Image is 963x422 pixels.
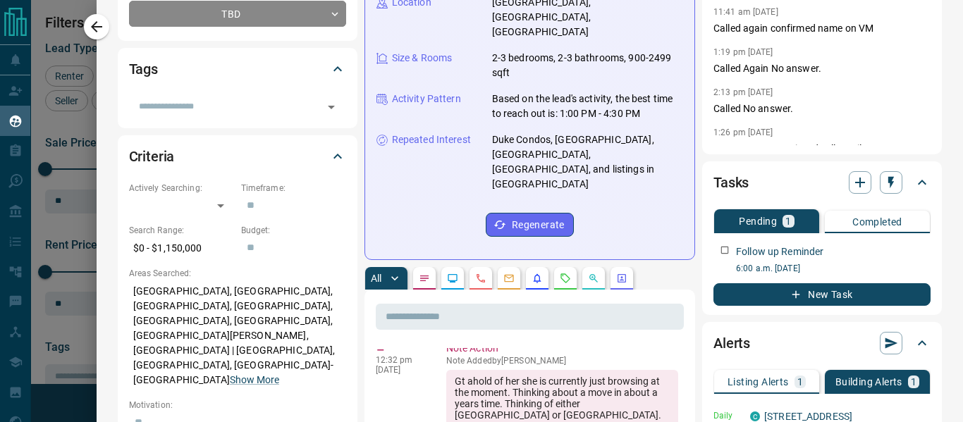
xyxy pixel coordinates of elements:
h2: Tags [129,58,158,80]
svg: Requests [560,273,571,284]
a: [STREET_ADDRESS] [764,411,852,422]
svg: Notes [419,273,430,284]
p: Based on the lead's activity, the best time to reach out is: 1:00 PM - 4:30 PM [492,92,683,121]
p: Motivation: [129,399,346,411]
button: Show More [230,373,279,387]
p: Called again confirmed name on VM [713,21,931,36]
p: Timeframe: [241,182,346,194]
h2: Tasks [713,171,749,194]
button: Open [321,97,341,117]
p: Note Action [446,341,678,356]
p: 12:32 pm [376,355,425,365]
p: 2-3 bedrooms, 2-3 bathrooms, 900-2499 sqft [492,51,683,80]
p: Completed [852,217,902,227]
p: No answer, sent missed call email [713,142,931,156]
h2: Alerts [713,332,750,354]
svg: Lead Browsing Activity [447,273,458,284]
h2: Criteria [129,145,175,168]
svg: Opportunities [588,273,599,284]
p: $0 - $1,150,000 [129,237,234,260]
div: Alerts [713,326,931,360]
div: Tags [129,52,346,86]
p: Listing Alerts [728,377,789,387]
p: Activity Pattern [392,92,461,106]
p: Areas Searched: [129,267,346,280]
div: Tasks [713,166,931,199]
svg: Calls [475,273,486,284]
p: [DATE] [376,365,425,375]
p: [GEOGRAPHIC_DATA], [GEOGRAPHIC_DATA], [GEOGRAPHIC_DATA], [GEOGRAPHIC_DATA], [GEOGRAPHIC_DATA], [G... [129,280,346,392]
p: Size & Rooms [392,51,453,66]
button: New Task [713,283,931,306]
p: Follow up Reminder [736,244,823,259]
p: 1 [911,377,916,387]
p: 1 [785,216,791,226]
p: Pending [739,216,777,226]
svg: Agent Actions [616,273,627,284]
p: Budget: [241,224,346,237]
p: Search Range: [129,224,234,237]
p: 1:19 pm [DATE] [713,47,773,57]
p: 11:41 am [DATE] [713,7,778,17]
p: Called No answer. [713,101,931,116]
p: All [371,273,382,283]
p: Called Again No answer. [713,61,931,76]
svg: Emails [503,273,515,284]
p: 1 [797,377,803,387]
p: 6:00 a.m. [DATE] [736,262,931,275]
p: Actively Searching: [129,182,234,194]
p: Daily [713,409,742,422]
svg: Listing Alerts [532,273,543,284]
div: TBD [129,1,346,27]
p: 1:26 pm [DATE] [713,128,773,137]
p: Building Alerts [835,377,902,387]
div: Criteria [129,139,346,173]
p: Duke Condos, [GEOGRAPHIC_DATA], [GEOGRAPHIC_DATA], [GEOGRAPHIC_DATA], and listings in [GEOGRAPHIC... [492,132,683,192]
p: Note Added by [PERSON_NAME] [446,356,678,366]
p: 2:13 pm [DATE] [713,87,773,97]
button: Regenerate [486,213,574,237]
div: condos.ca [750,411,760,421]
p: Repeated Interest [392,132,471,147]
